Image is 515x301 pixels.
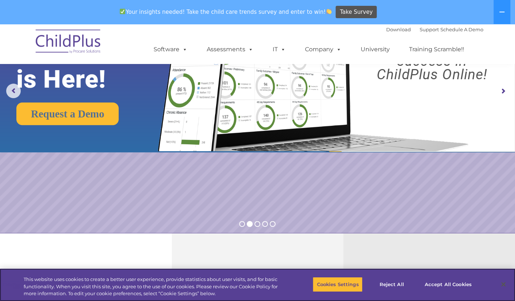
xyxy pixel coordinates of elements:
a: Support [420,27,439,32]
img: ChildPlus by Procare Solutions [32,24,105,61]
font: | [386,27,483,32]
a: Download [386,27,411,32]
rs-layer: The Future of ChildPlus is Here! [16,8,181,93]
button: Reject All [369,277,414,292]
a: University [353,42,397,57]
rs-layer: Boost your productivity and streamline your success in ChildPlus Online! [356,14,508,81]
a: Take Survey [336,6,377,19]
div: This website uses cookies to create a better user experience, provide statistics about user visit... [24,276,283,297]
a: IT [265,42,293,57]
img: ✅ [120,9,125,14]
button: Cookies Settings [313,277,363,292]
img: 👏 [326,9,332,14]
a: Software [146,42,195,57]
span: Your insights needed! Take the child care trends survey and enter to win! [117,5,335,19]
a: Request a Demo [16,103,119,125]
a: Training Scramble!! [402,42,471,57]
a: Schedule A Demo [440,27,483,32]
button: Accept All Cookies [420,277,475,292]
span: Phone number [101,78,132,83]
span: Take Survey [340,6,373,19]
span: Last name [101,48,123,53]
a: Company [298,42,349,57]
button: Close [495,276,511,292]
a: Assessments [199,42,261,57]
